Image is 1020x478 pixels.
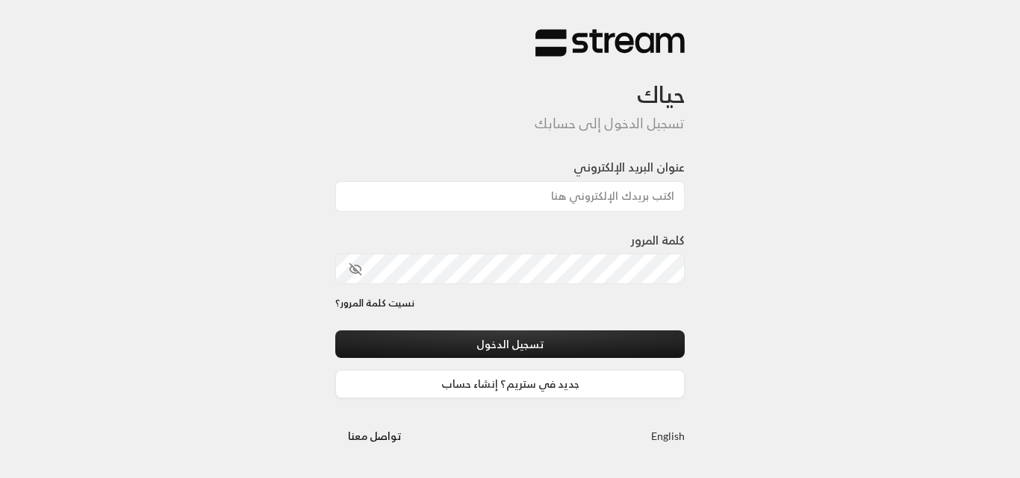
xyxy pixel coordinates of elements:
h3: حياك [335,57,685,109]
label: كلمة المرور [631,231,685,249]
button: تسجيل الدخول [335,330,685,358]
input: اكتب بريدك الإلكتروني هنا [335,181,685,212]
a: نسيت كلمة المرور؟ [335,296,414,311]
a: English [651,422,685,450]
img: Stream Logo [535,28,685,57]
label: عنوان البريد الإلكتروني [573,158,685,176]
button: toggle password visibility [343,257,368,282]
a: تواصل معنا [335,427,414,445]
a: جديد في ستريم؟ إنشاء حساب [335,370,685,397]
h5: تسجيل الدخول إلى حسابك [335,116,685,132]
button: تواصل معنا [335,422,414,450]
